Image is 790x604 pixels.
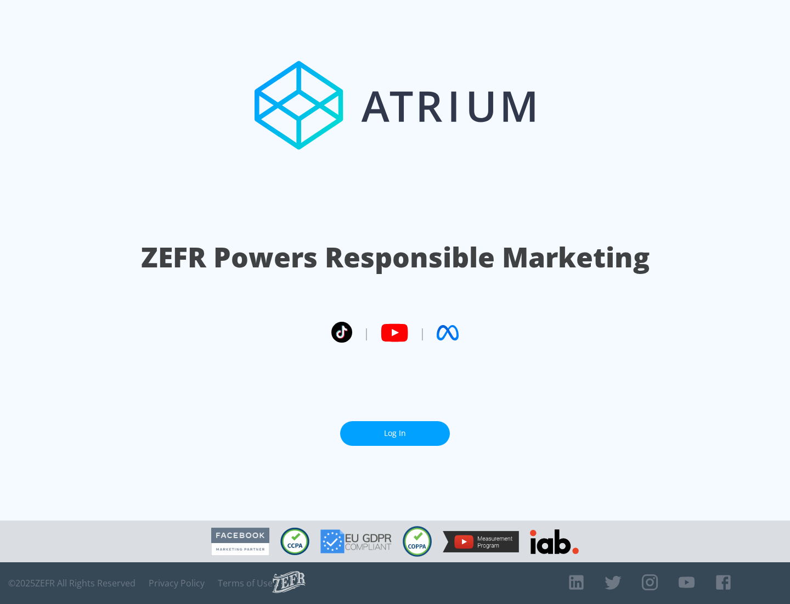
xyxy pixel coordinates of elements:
a: Terms of Use [218,578,273,589]
a: Log In [340,421,450,446]
h1: ZEFR Powers Responsible Marketing [141,238,650,276]
img: IAB [530,529,579,554]
span: | [363,325,370,341]
span: | [419,325,426,341]
img: COPPA Compliant [403,526,432,557]
img: Facebook Marketing Partner [211,528,269,556]
img: GDPR Compliant [320,529,392,553]
span: © 2025 ZEFR All Rights Reserved [8,578,136,589]
img: YouTube Measurement Program [443,531,519,552]
a: Privacy Policy [149,578,205,589]
img: CCPA Compliant [280,528,309,555]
